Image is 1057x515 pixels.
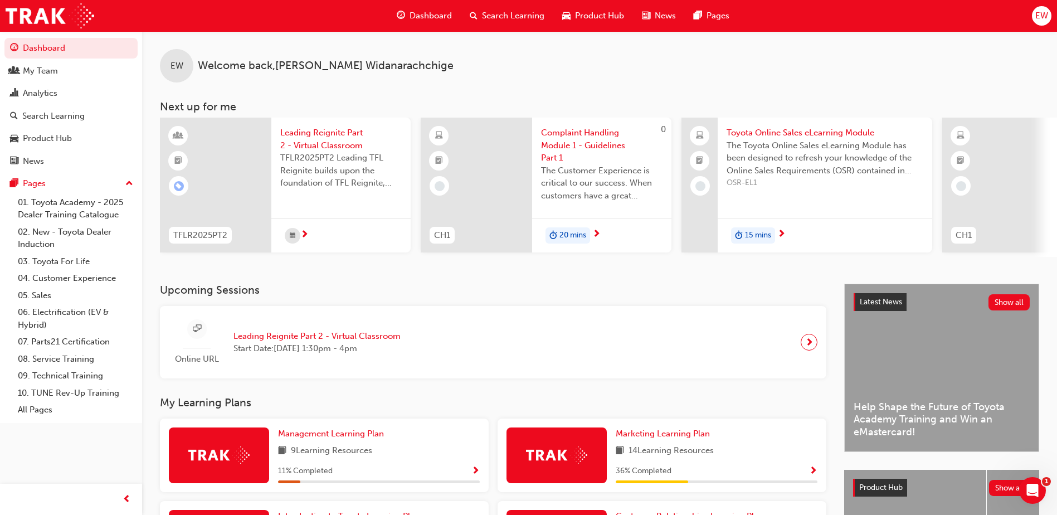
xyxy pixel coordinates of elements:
span: Latest News [860,297,902,307]
span: booktick-icon [957,154,965,168]
span: Dashboard [410,9,452,22]
a: Online URLLeading Reignite Part 2 - Virtual ClassroomStart Date:[DATE] 1:30pm - 4pm [169,315,817,370]
button: DashboardMy TeamAnalyticsSearch LearningProduct HubNews [4,36,138,173]
span: Toyota Online Sales eLearning Module [727,127,923,139]
a: 01. Toyota Academy - 2025 Dealer Training Catalogue [13,194,138,224]
span: Welcome back , [PERSON_NAME] Widanarachchige [198,60,454,72]
span: book-icon [278,444,286,458]
h3: Next up for me [142,100,1057,113]
h3: My Learning Plans [160,396,826,409]
span: search-icon [10,111,18,122]
span: 1 [1042,477,1051,486]
h3: Upcoming Sessions [160,284,826,297]
button: Show all [989,480,1031,496]
span: people-icon [10,66,18,76]
span: next-icon [777,230,786,240]
span: prev-icon [123,493,131,507]
a: Analytics [4,83,138,104]
span: learningRecordVerb_NONE-icon [695,181,705,191]
span: The Toyota Online Sales eLearning Module has been designed to refresh your knowledge of the Onlin... [727,139,923,177]
span: duration-icon [735,229,743,243]
a: Search Learning [4,106,138,127]
span: 11 % Completed [278,465,333,478]
span: Leading Reignite Part 2 - Virtual Classroom [233,330,401,343]
a: guage-iconDashboard [388,4,461,27]
button: Pages [4,173,138,194]
a: search-iconSearch Learning [461,4,553,27]
iframe: Intercom live chat [1019,477,1046,504]
span: laptop-icon [696,129,704,143]
span: car-icon [10,134,18,144]
a: Dashboard [4,38,138,59]
span: learningResourceType_ELEARNING-icon [435,129,443,143]
button: Show Progress [809,464,817,478]
div: News [23,155,44,168]
span: next-icon [592,230,601,240]
div: My Team [23,65,58,77]
span: TFLR2025PT2 [173,229,227,242]
span: pages-icon [10,179,18,189]
span: duration-icon [549,229,557,243]
span: Search Learning [482,9,544,22]
a: Product HubShow all [853,479,1030,497]
a: Latest NewsShow all [854,293,1030,311]
span: TFLR2025PT2 Leading TFL Reignite builds upon the foundation of TFL Reignite, reaffirming our comm... [280,152,402,190]
span: sessionType_ONLINE_URL-icon [193,322,201,336]
button: Show all [988,294,1030,310]
span: pages-icon [694,9,702,23]
a: 0CH1Complaint Handling Module 1 - Guidelines Part 1The Customer Experience is critical to our suc... [421,118,671,252]
span: OSR-EL1 [727,177,923,190]
div: Analytics [23,87,57,100]
button: Show Progress [471,464,480,478]
span: EW [171,60,183,72]
a: 03. Toyota For Life [13,253,138,270]
span: Show Progress [471,467,480,477]
span: search-icon [470,9,478,23]
a: 10. TUNE Rev-Up Training [13,385,138,402]
a: 04. Customer Experience [13,270,138,287]
span: 36 % Completed [616,465,671,478]
a: Toyota Online Sales eLearning ModuleThe Toyota Online Sales eLearning Module has been designed to... [681,118,932,252]
a: 09. Technical Training [13,367,138,385]
span: chart-icon [10,89,18,99]
div: Pages [23,177,46,190]
a: 02. New - Toyota Dealer Induction [13,224,138,253]
span: Show Progress [809,467,817,477]
a: Management Learning Plan [278,427,388,440]
span: learningResourceType_INSTRUCTOR_LED-icon [174,129,182,143]
a: pages-iconPages [685,4,738,27]
a: Marketing Learning Plan [616,427,714,440]
span: learningRecordVerb_ENROLL-icon [174,181,184,191]
span: next-icon [300,230,309,240]
a: Product Hub [4,128,138,149]
div: Product Hub [23,132,72,145]
a: My Team [4,61,138,81]
span: news-icon [642,9,650,23]
span: News [655,9,676,22]
span: The Customer Experience is critical to our success. When customers have a great experience, wheth... [541,164,663,202]
span: Product Hub [859,483,903,492]
span: Complaint Handling Module 1 - Guidelines Part 1 [541,127,663,164]
span: Online URL [169,353,225,366]
span: up-icon [125,177,133,191]
span: car-icon [562,9,571,23]
span: booktick-icon [696,154,704,168]
a: Trak [6,3,94,28]
span: next-icon [805,334,814,350]
span: book-icon [616,444,624,458]
span: 20 mins [559,229,586,242]
span: booktick-icon [435,154,443,168]
a: TFLR2025PT2Leading Reignite Part 2 - Virtual ClassroomTFLR2025PT2 Leading TFL Reignite builds upo... [160,118,411,252]
span: 15 mins [745,229,771,242]
a: Latest NewsShow allHelp Shape the Future of Toyota Academy Training and Win an eMastercard! [844,284,1039,452]
a: 07. Parts21 Certification [13,333,138,351]
a: All Pages [13,401,138,419]
a: News [4,151,138,172]
span: Marketing Learning Plan [616,429,710,439]
a: 05. Sales [13,287,138,304]
span: Product Hub [575,9,624,22]
span: CH1 [956,229,972,242]
span: guage-icon [397,9,405,23]
span: Leading Reignite Part 2 - Virtual Classroom [280,127,402,152]
span: 14 Learning Resources [629,444,714,458]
